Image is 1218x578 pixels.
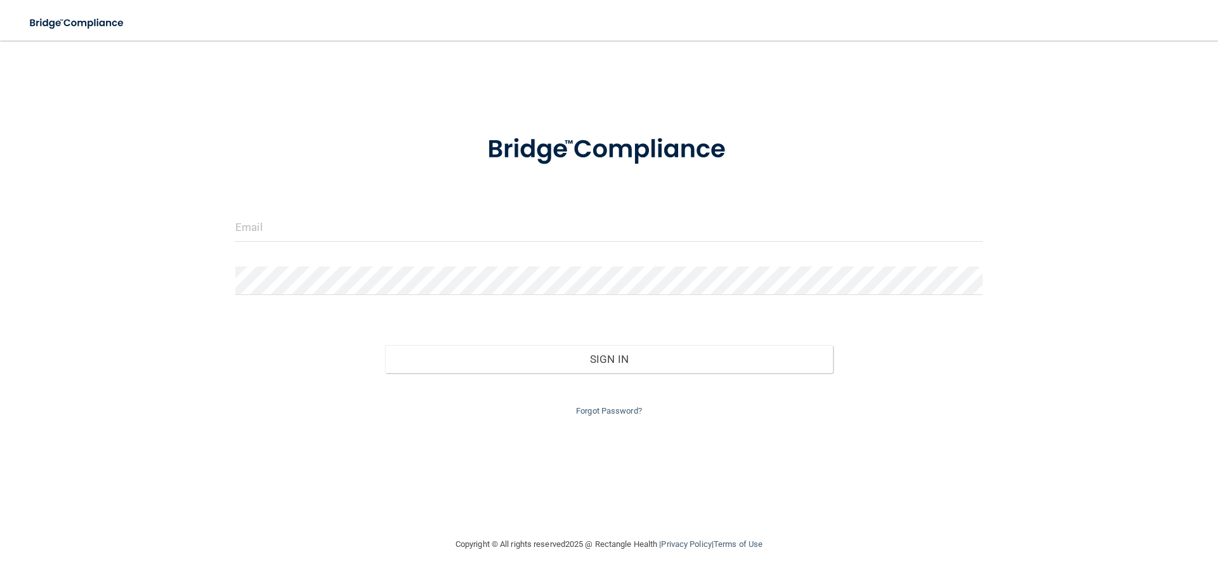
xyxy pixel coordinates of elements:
[714,539,763,549] a: Terms of Use
[235,213,983,242] input: Email
[661,539,711,549] a: Privacy Policy
[576,406,642,416] a: Forgot Password?
[377,524,841,565] div: Copyright © All rights reserved 2025 @ Rectangle Health | |
[385,345,834,373] button: Sign In
[19,10,136,36] img: bridge_compliance_login_screen.278c3ca4.svg
[461,117,757,183] img: bridge_compliance_login_screen.278c3ca4.svg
